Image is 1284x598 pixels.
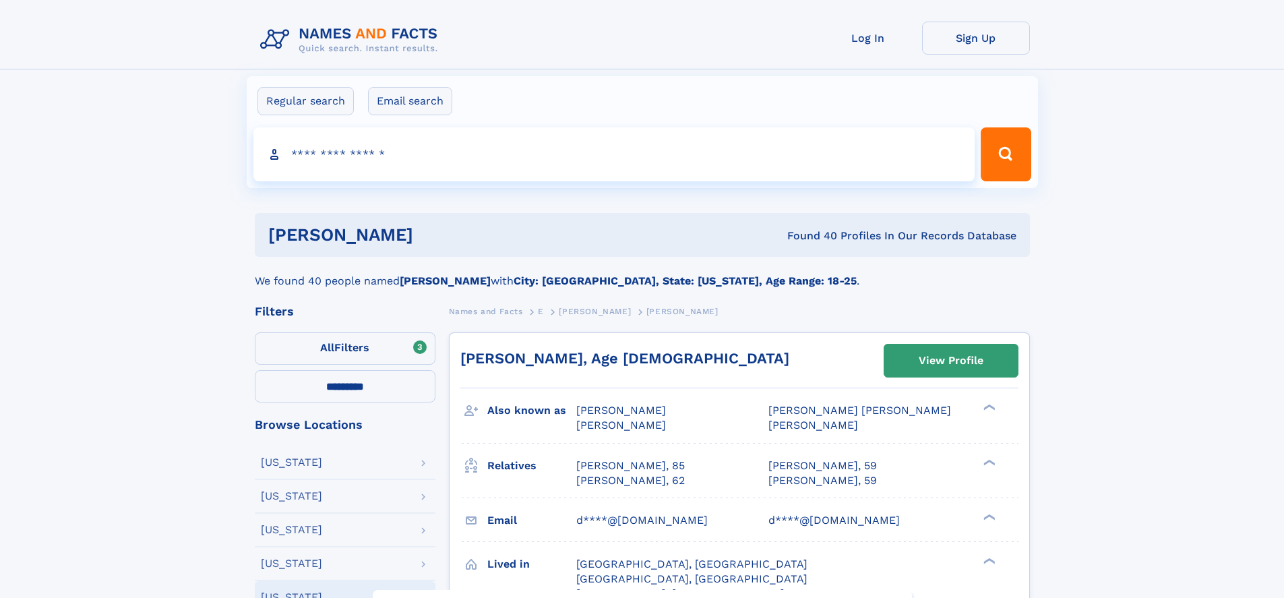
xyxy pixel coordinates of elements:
[922,22,1030,55] a: Sign Up
[919,345,983,376] div: View Profile
[460,350,789,367] a: [PERSON_NAME], Age [DEMOGRAPHIC_DATA]
[255,22,449,58] img: Logo Names and Facts
[768,473,877,488] a: [PERSON_NAME], 59
[576,458,685,473] a: [PERSON_NAME], 85
[576,572,807,585] span: [GEOGRAPHIC_DATA], [GEOGRAPHIC_DATA]
[768,419,858,431] span: [PERSON_NAME]
[487,399,576,422] h3: Also known as
[981,127,1031,181] button: Search Button
[768,458,877,473] a: [PERSON_NAME], 59
[559,303,631,320] a: [PERSON_NAME]
[646,307,719,316] span: [PERSON_NAME]
[253,127,975,181] input: search input
[576,419,666,431] span: [PERSON_NAME]
[261,525,322,535] div: [US_STATE]
[261,457,322,468] div: [US_STATE]
[884,345,1018,377] a: View Profile
[255,305,435,318] div: Filters
[538,303,544,320] a: E
[559,307,631,316] span: [PERSON_NAME]
[538,307,544,316] span: E
[368,87,452,115] label: Email search
[980,556,996,565] div: ❯
[768,404,951,417] span: [PERSON_NAME] [PERSON_NAME]
[980,458,996,467] div: ❯
[255,257,1030,289] div: We found 40 people named with .
[261,558,322,569] div: [US_STATE]
[576,473,685,488] a: [PERSON_NAME], 62
[261,491,322,502] div: [US_STATE]
[449,303,523,320] a: Names and Facts
[514,274,857,287] b: City: [GEOGRAPHIC_DATA], State: [US_STATE], Age Range: 18-25
[268,227,601,243] h1: [PERSON_NAME]
[255,332,435,365] label: Filters
[980,403,996,412] div: ❯
[576,558,807,570] span: [GEOGRAPHIC_DATA], [GEOGRAPHIC_DATA]
[487,553,576,576] h3: Lived in
[487,454,576,477] h3: Relatives
[600,229,1016,243] div: Found 40 Profiles In Our Records Database
[400,274,491,287] b: [PERSON_NAME]
[257,87,354,115] label: Regular search
[255,419,435,431] div: Browse Locations
[320,341,334,354] span: All
[487,509,576,532] h3: Email
[814,22,922,55] a: Log In
[576,404,666,417] span: [PERSON_NAME]
[980,512,996,521] div: ❯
